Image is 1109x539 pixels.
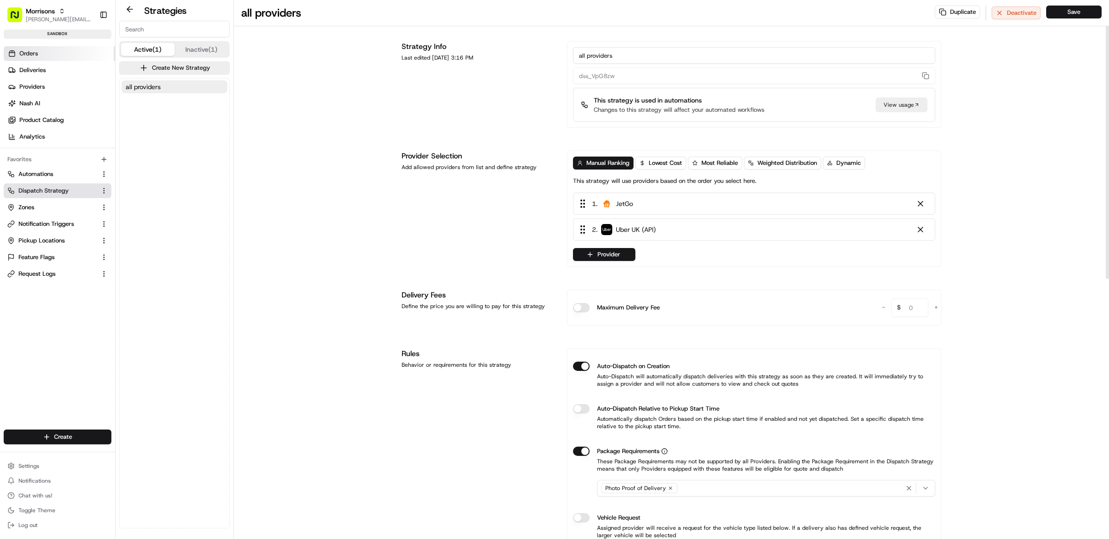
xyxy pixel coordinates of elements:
[577,224,656,235] div: 2 .
[992,6,1041,19] button: Deactivate
[597,447,659,456] span: Package Requirements
[77,168,80,176] span: •
[597,404,719,413] label: Auto-Dispatch Relative to Pickup Start Time
[4,519,111,532] button: Log out
[4,474,111,487] button: Notifications
[594,106,764,114] p: Changes to this strategy will affect your automated workflows
[597,303,660,312] label: Maximum Delivery Fee
[573,193,935,215] div: 1. JetGo
[143,118,168,129] button: See all
[573,248,635,261] button: Provider
[9,207,17,215] div: 📗
[4,489,111,502] button: Chat with us!
[573,415,935,430] p: Automatically dispatch Orders based on the pickup start time if enabled and not yet dispatched. S...
[18,236,65,245] span: Pickup Locations
[402,348,556,359] h1: Rules
[4,46,115,61] a: Orders
[29,143,75,151] span: [PERSON_NAME]
[4,63,115,78] a: Deliveries
[893,300,904,318] span: $
[65,229,112,236] a: Powered byPylon
[616,225,656,234] span: Uber UK (API)
[4,152,111,167] div: Favorites
[175,43,228,56] button: Inactive (1)
[119,61,230,74] button: Create New Strategy
[4,96,115,111] a: Nash AI
[4,113,115,127] a: Product Catalog
[4,200,111,215] button: Zones
[7,170,97,178] a: Automations
[18,187,69,195] span: Dispatch Strategy
[9,37,168,52] p: Welcome 👋
[121,43,175,56] button: Active (1)
[9,134,24,149] img: Tiffany Volk
[4,30,111,39] div: sandbox
[82,168,101,176] span: [DATE]
[119,21,230,37] input: Search
[402,41,556,52] h1: Strategy Info
[836,159,861,167] span: Dynamic
[4,217,111,231] button: Notification Triggers
[601,198,612,209] img: profile_jet_go_morrisons_partner.png
[4,233,111,248] button: Pickup Locations
[935,6,980,18] button: Duplicate
[19,116,64,124] span: Product Catalog
[402,290,556,301] h1: Delivery Fees
[4,183,111,198] button: Dispatch Strategy
[616,199,633,208] span: JetGo
[9,120,62,127] div: Past conversations
[126,82,161,91] span: all providers
[92,229,112,236] span: Pylon
[18,206,71,216] span: Knowledge Base
[573,218,935,241] div: 2. Uber UK (API)
[597,362,670,371] label: Auto-Dispatch on Creation
[6,203,74,219] a: 📗Knowledge Base
[1046,6,1102,18] button: Save
[573,524,935,539] p: Assigned provider will receive a request for the vehicle type listed below. If a delivery also ha...
[635,157,686,170] button: Lowest Cost
[26,6,55,16] span: Morrisons
[605,484,666,492] span: Photo Proof of Delivery
[594,96,764,105] p: This strategy is used in automations
[661,448,668,454] button: Package Requirements
[573,177,756,185] p: This strategy will use providers based on the order you select here.
[573,373,935,388] p: Auto-Dispatch will automatically dispatch deliveries with this strategy as soon as they are creat...
[4,167,111,182] button: Automations
[402,303,556,310] div: Define the price you are willing to pay for this strategy
[601,224,612,235] img: uber-new-logo.jpeg
[402,54,556,61] div: Last edited [DATE] 3:16 PM
[18,507,55,514] span: Toggle Theme
[9,88,26,105] img: 1736555255976-a54dd68f-1ca7-489b-9aae-adbdc363a1c4
[157,91,168,102] button: Start new chat
[18,477,51,484] span: Notifications
[7,220,97,228] a: Notification Triggers
[7,253,97,261] a: Feature Flags
[19,99,40,108] span: Nash AI
[19,66,46,74] span: Deliveries
[744,157,821,170] button: Weighted Distribution
[586,159,629,167] span: Manual Ranking
[4,504,111,517] button: Toggle Theme
[18,220,74,228] span: Notification Triggers
[876,97,927,112] a: View usage
[7,270,97,278] a: Request Logs
[42,88,152,97] div: Start new chat
[122,80,227,93] button: all providers
[54,433,72,441] span: Create
[4,79,115,94] a: Providers
[19,88,36,105] img: 4037041995827_4c49e92c6e3ed2e3ec13_72.png
[4,460,111,472] button: Settings
[24,60,152,69] input: Clear
[26,16,92,23] span: [PERSON_NAME][EMAIL_ADDRESS][DOMAIN_NAME]
[18,170,53,178] span: Automations
[18,492,52,499] span: Chat with us!
[18,462,39,470] span: Settings
[18,521,37,529] span: Log out
[7,203,97,212] a: Zones
[4,129,115,144] a: Analytics
[701,159,738,167] span: Most Reliable
[597,513,640,522] label: Vehicle Request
